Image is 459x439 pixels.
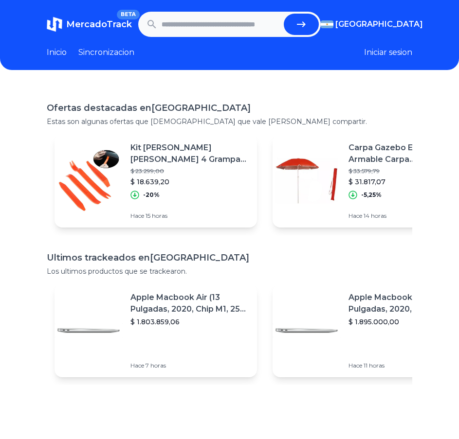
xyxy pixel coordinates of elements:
[55,134,257,228] a: Featured imageKit [PERSON_NAME] [PERSON_NAME] 4 Grampas Plastico Desmontaje Paneles Puerta$ 23.29...
[47,266,412,276] p: Los ultimos productos que se trackearon.
[321,20,333,28] img: Argentina
[78,47,134,58] a: Sincronizacion
[47,17,62,32] img: MercadoTrack
[55,297,123,365] img: Featured image
[273,147,341,215] img: Featured image
[361,191,382,199] p: -5,25%
[47,101,412,115] h1: Ofertas destacadas en [GEOGRAPHIC_DATA]
[130,317,249,327] p: $ 1.803.859,06
[66,19,132,30] span: MercadoTrack
[47,17,132,32] a: MercadoTrackBETA
[130,177,249,187] p: $ 18.639,20
[273,297,341,365] img: Featured image
[130,167,249,175] p: $ 23.299,00
[55,147,123,215] img: Featured image
[364,47,412,58] button: Iniciar sesion
[335,18,423,30] span: [GEOGRAPHIC_DATA]
[321,18,412,30] button: [GEOGRAPHIC_DATA]
[130,142,249,165] p: Kit [PERSON_NAME] [PERSON_NAME] 4 Grampas Plastico Desmontaje Paneles Puerta
[117,10,140,19] span: BETA
[130,362,249,369] p: Hace 7 horas
[130,212,249,220] p: Hace 15 horas
[130,292,249,315] p: Apple Macbook Air (13 Pulgadas, 2020, Chip M1, 256 Gb De Ssd, 8 Gb De Ram) - Plata
[47,47,67,58] a: Inicio
[143,191,160,199] p: -20%
[47,251,412,264] h1: Ultimos trackeados en [GEOGRAPHIC_DATA]
[47,117,412,126] p: Estas son algunas ofertas que [DEMOGRAPHIC_DATA] que vale [PERSON_NAME] compartir.
[55,284,257,377] a: Featured imageApple Macbook Air (13 Pulgadas, 2020, Chip M1, 256 Gb De Ssd, 8 Gb De Ram) - Plata$...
